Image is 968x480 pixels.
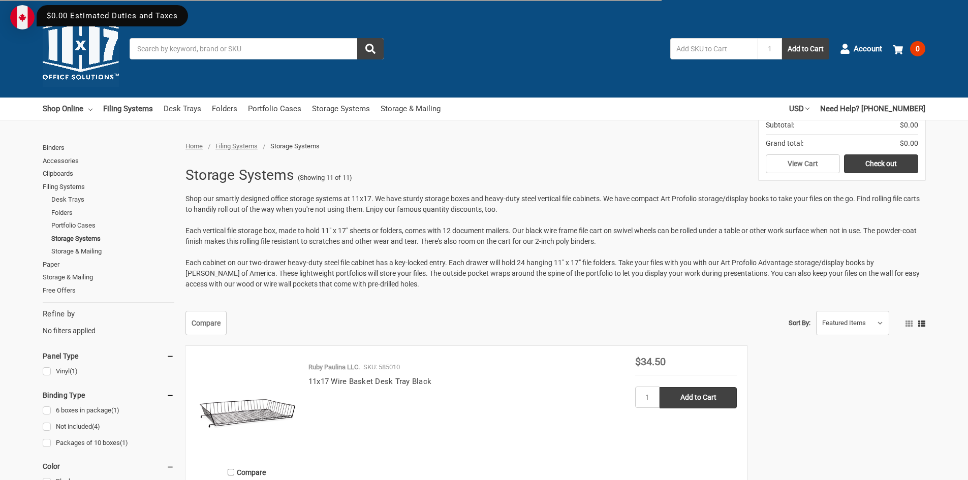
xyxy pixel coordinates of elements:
[312,98,370,120] a: Storage Systems
[893,36,925,62] a: 0
[43,141,174,154] a: Binders
[635,356,666,368] span: $34.50
[820,98,925,120] a: Need Help? [PHONE_NUMBER]
[270,142,320,150] span: Storage Systems
[10,5,35,29] img: duty and tax information for Canada
[51,193,174,206] a: Desk Trays
[215,142,258,150] a: Filing Systems
[363,362,400,372] p: SKU: 585010
[43,308,174,320] h5: Refine by
[840,36,882,62] a: Account
[120,439,128,446] span: (1)
[43,258,174,271] a: Paper
[92,423,100,430] span: (4)
[43,389,174,401] h5: Binding Type
[43,284,174,297] a: Free Offers
[660,387,737,408] input: Add to Cart
[185,142,203,150] a: Home
[51,245,174,258] a: Storage & Mailing
[43,365,174,378] a: Vinyl
[51,206,174,219] a: Folders
[308,377,431,386] a: 11x17 Wire Basket Desk Tray Black
[298,173,352,183] span: (Showing 11 of 11)
[185,195,920,213] span: Shop our smartly designed office storage systems at 11x17. We have sturdy storage boxes and heavy...
[884,453,968,480] iframe: Google Customer Reviews
[844,154,918,174] a: Check out
[308,362,360,372] p: Ruby Paulina LLC.
[766,120,794,131] span: Subtotal:
[43,308,174,336] div: No filters applied
[228,469,234,475] input: Compare
[43,436,174,450] a: Packages of 10 boxes
[185,227,917,245] span: Each vertical file storage box, made to hold 11" x 17" sheets or folders, comes with 12 document ...
[766,154,840,174] a: View Cart
[43,404,174,418] a: 6 boxes in package
[185,259,920,288] span: Each cabinet on our two-drawer heavy-duty steel file cabinet has a key-locked entry. Each drawer ...
[854,43,882,55] span: Account
[43,11,119,87] img: 11x17.com
[103,98,153,120] a: Filing Systems
[248,98,301,120] a: Portfolio Cases
[130,38,384,59] input: Search by keyword, brand or SKU
[70,367,78,375] span: (1)
[43,98,92,120] a: Shop Online
[789,315,810,331] label: Sort By:
[164,98,201,120] a: Desk Trays
[51,232,174,245] a: Storage Systems
[900,138,918,149] span: $0.00
[212,98,237,120] a: Folders
[782,38,829,59] button: Add to Cart
[43,350,174,362] h5: Panel Type
[43,154,174,168] a: Accessories
[37,5,188,26] div: $0.00 Estimated Duties and Taxes
[43,420,174,434] a: Not included
[43,271,174,284] a: Storage & Mailing
[43,180,174,194] a: Filing Systems
[185,162,294,188] h1: Storage Systems
[111,406,119,414] span: (1)
[381,98,441,120] a: Storage & Mailing
[910,41,925,56] span: 0
[196,357,298,458] img: 11x17 Wire Basket Desk Tray Black
[900,120,918,131] span: $0.00
[670,38,758,59] input: Add SKU to Cart
[43,460,174,472] h5: Color
[43,167,174,180] a: Clipboards
[766,138,803,149] span: Grand total:
[185,311,227,335] a: Compare
[51,219,174,232] a: Portfolio Cases
[789,98,809,120] a: USD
